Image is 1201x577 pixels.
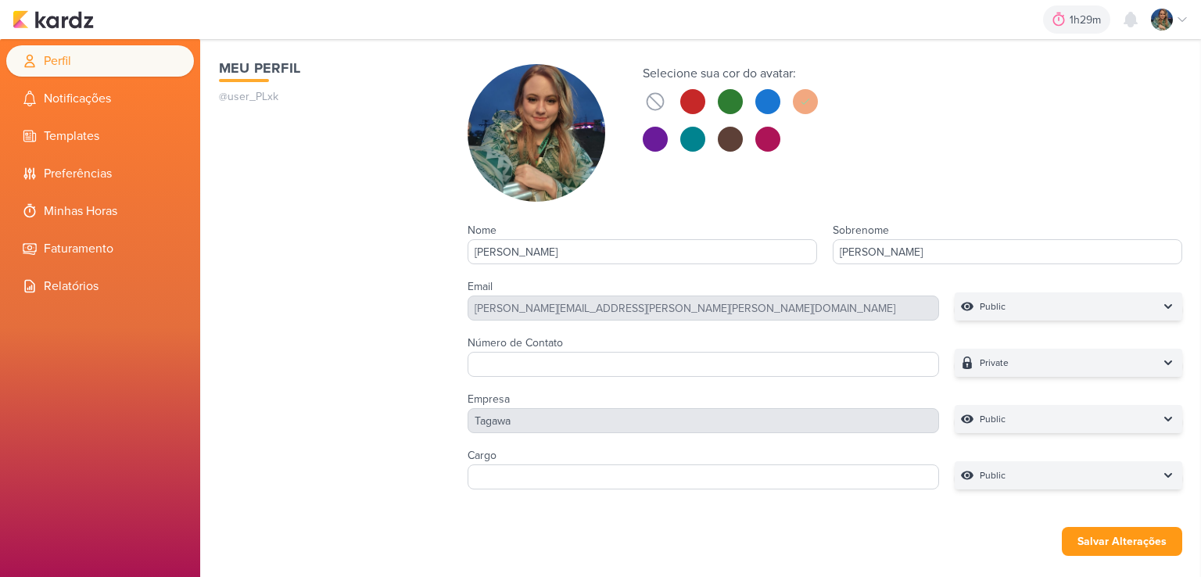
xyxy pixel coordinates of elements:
div: [PERSON_NAME][EMAIL_ADDRESS][PERSON_NAME][PERSON_NAME][DOMAIN_NAME] [468,296,939,321]
label: Cargo [468,449,497,462]
li: Notificações [6,83,194,114]
img: Isabella Gutierres [1151,9,1173,30]
li: Relatórios [6,271,194,302]
div: 1h29m [1070,12,1106,28]
label: Nome [468,224,497,237]
button: Public [955,292,1182,321]
p: Public [980,411,1006,427]
button: Private [955,349,1182,377]
p: Public [980,299,1006,314]
p: Public [980,468,1006,483]
p: Private [980,355,1009,371]
button: Public [955,461,1182,489]
img: Isabella Gutierres [468,64,605,202]
li: Minhas Horas [6,195,194,227]
li: Preferências [6,158,194,189]
button: Public [955,405,1182,433]
div: Selecione sua cor do avatar: [643,64,818,83]
li: Templates [6,120,194,152]
label: Sobrenome [833,224,889,237]
img: kardz.app [13,10,94,29]
li: Faturamento [6,233,194,264]
li: Perfil [6,45,194,77]
label: Email [468,280,493,293]
button: Salvar Alterações [1062,527,1182,556]
h1: Meu Perfil [219,58,436,79]
p: @user_PLxk [219,88,436,105]
label: Número de Contato [468,336,563,349]
label: Empresa [468,392,510,406]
